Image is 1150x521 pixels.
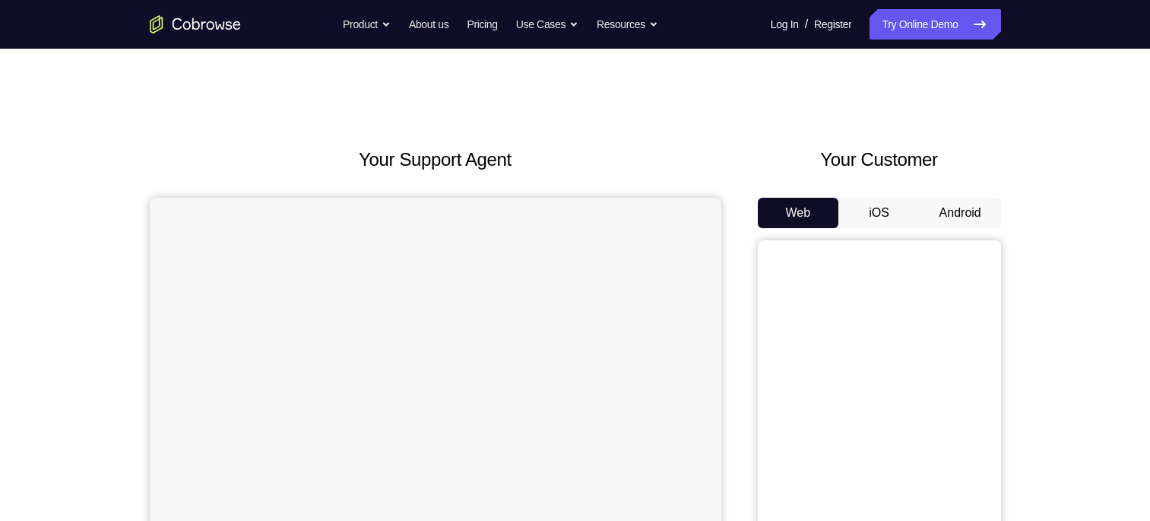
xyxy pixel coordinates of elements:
button: Web [758,198,839,228]
a: About us [409,9,448,40]
a: Try Online Demo [870,9,1000,40]
a: Log In [771,9,799,40]
a: Go to the home page [150,15,241,33]
button: Use Cases [516,9,578,40]
button: Product [343,9,391,40]
button: Resources [597,9,658,40]
h2: Your Support Agent [150,146,721,173]
a: Pricing [467,9,497,40]
button: iOS [838,198,920,228]
a: Register [814,9,851,40]
button: Android [920,198,1001,228]
h2: Your Customer [758,146,1001,173]
span: / [805,15,808,33]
